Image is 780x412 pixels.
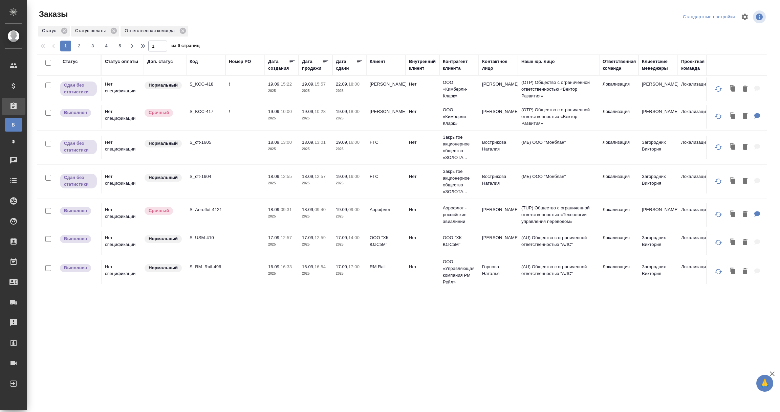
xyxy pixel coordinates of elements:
[190,108,222,115] p: S_KCC-417
[102,203,144,227] td: Нет спецификации
[336,140,348,145] p: 19.09,
[638,170,678,193] td: Загородних Виктория
[336,213,363,220] p: 2025
[302,213,329,220] p: 2025
[268,58,289,72] div: Дата создания
[268,88,295,94] p: 2025
[518,170,599,193] td: (МБ) ООО "Монблан"
[64,265,87,271] p: Выполнен
[753,10,767,23] span: Посмотреть информацию
[268,264,281,269] p: 16.09,
[479,105,518,129] td: [PERSON_NAME]
[603,58,636,72] div: Ответственная команда
[105,58,138,65] div: Статус оплаты
[739,110,751,123] button: Удалить
[38,26,70,37] div: Статус
[710,108,727,124] button: Обновить
[281,264,292,269] p: 16:33
[479,136,518,159] td: Вострикова Наталия
[710,139,727,155] button: Обновить
[443,205,475,225] p: Аэрофлот - российские авиалинии
[190,58,198,65] div: Код
[681,12,737,22] div: split button
[348,140,360,145] p: 16:00
[479,231,518,255] td: [PERSON_NAME]
[678,105,717,129] td: Локализация
[5,135,22,148] a: Ф
[443,134,475,161] p: Закрытое акционерное общество «ЗОЛОТА...
[8,121,19,128] span: В
[739,175,751,188] button: Удалить
[336,207,348,212] p: 19.09,
[737,9,753,25] span: Настроить таблицу
[599,170,638,193] td: Локализация
[102,231,144,255] td: Нет спецификации
[315,140,326,145] p: 13:01
[727,175,739,188] button: Клонировать
[102,170,144,193] td: Нет спецификации
[149,140,178,147] p: Нормальный
[443,79,475,99] p: ООО «Кимберли-Кларк»
[336,180,363,187] p: 2025
[638,77,678,101] td: [PERSON_NAME]
[268,207,281,212] p: 18.09,
[518,201,599,228] td: (TUP) Общество с ограниченной ответственностью «Технологии управления переводом»
[144,234,183,244] div: Статус по умолчанию для стандартных заказов
[59,264,97,273] div: Выставляет ПМ после сдачи и проведения начислений. Последний этап для ПМа
[87,41,98,51] button: 3
[302,140,315,145] p: 18.09,
[302,82,315,87] p: 19.09,
[727,265,739,279] button: Клонировать
[302,270,329,277] p: 2025
[370,206,402,213] p: Аэрофлот
[190,139,222,146] p: S_cft-1605
[315,82,326,87] p: 15:57
[599,260,638,284] td: Локализация
[64,140,93,154] p: Сдан без статистики
[370,173,402,180] p: FTC
[171,42,200,51] span: из 6 страниц
[739,236,751,250] button: Удалить
[190,81,222,88] p: S_KCC-418
[638,105,678,129] td: [PERSON_NAME]
[225,77,265,101] td: !
[336,241,363,248] p: 2025
[443,234,475,248] p: ООО "ХК ЮэСэМ"
[518,260,599,284] td: (AU) Общество с ограниченной ответственностью "АЛС"
[336,109,348,114] p: 19.09,
[336,58,356,72] div: Дата сдачи
[281,140,292,145] p: 13:00
[638,260,678,284] td: Загородних Виктория
[681,58,714,72] div: Проектная команда
[268,140,281,145] p: 18.09,
[59,139,97,155] div: Выставляет ПМ, когда заказ сдан КМу, но начисления еще не проведены
[727,236,739,250] button: Клонировать
[678,203,717,227] td: Локализация
[336,235,348,240] p: 17.09,
[348,82,360,87] p: 18:00
[64,207,87,214] p: Выполнен
[599,105,638,129] td: Локализация
[710,173,727,189] button: Обновить
[64,174,93,188] p: Сдан без статистики
[59,81,97,97] div: Выставляет ПМ, когда заказ сдан КМу, но начисления еще не проведены
[336,82,348,87] p: 22.09,
[74,43,85,49] span: 2
[678,77,717,101] td: Локализация
[348,174,360,179] p: 16:00
[678,170,717,193] td: Локализация
[190,206,222,213] p: S_Aeroflot-4121
[281,82,292,87] p: 15:22
[479,170,518,193] td: Вострикова Наталия
[479,77,518,101] td: [PERSON_NAME]
[409,264,436,270] p: Нет
[348,235,360,240] p: 14:00
[370,139,402,146] p: FTC
[102,105,144,129] td: Нет спецификации
[302,207,315,212] p: 18.09,
[727,140,739,154] button: Клонировать
[599,136,638,159] td: Локализация
[147,58,173,65] div: Доп. статус
[59,173,97,189] div: Выставляет ПМ, когда заказ сдан КМу, но начисления еще не проведены
[518,136,599,159] td: (МБ) ООО "Монблан"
